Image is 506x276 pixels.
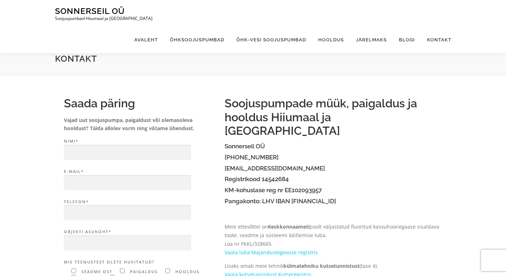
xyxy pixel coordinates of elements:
a: [EMAIL_ADDRESS][DOMAIN_NAME] [225,165,325,172]
h1: Kontakt [55,53,451,64]
input: E-mail* [64,175,191,190]
h2: Saada päring [64,97,217,110]
p: Soojuspumbad Hiiumaal ja [GEOGRAPHIC_DATA] [55,16,152,21]
strong: Vajad uut soojuspumpa, paigaldust või olemasoleva hooldust? Täida allolev vorm ning võtame ühendust. [64,117,194,132]
input: Nimi* [64,145,191,160]
strong: külmatehniku kutsetunnistust [284,262,360,269]
a: Vaata luba Majandustegevuse registris [225,249,318,256]
label: Telefon* [64,199,217,221]
label: Mis teenustest olete huvitatud? [64,259,217,266]
p: Meie ettevõttel on poolt väljastatud fluoritud kasvuhoonegaase sisaldava toote, seadme ja süsteem... [225,223,442,256]
a: Hooldus [312,26,350,53]
strong: Keskkonnaameti [268,223,310,230]
h4: Sonnerseil OÜ [225,143,442,150]
a: Avaleht [128,26,164,53]
a: Sonnerseil OÜ [55,6,125,16]
h4: Registrikood 14542684 [225,176,442,183]
input: Telefon* [64,205,191,220]
h2: Soojuspumpade müük, paigaldus ja hooldus Hiiumaal ja [GEOGRAPHIC_DATA] [225,97,442,138]
label: Objekti asukoht* [64,229,217,251]
h4: KM-kohuslase reg nr EE102093957 [225,187,442,194]
label: E-mail* [64,168,217,190]
input: Objekti asukoht* [64,235,191,251]
h4: Pangakonto: LHV IBAN [FINANCIAL_ID] [225,198,442,205]
a: Õhk-vesi soojuspumbad [230,26,312,53]
a: Õhksoojuspumbad [164,26,230,53]
a: Blogi [393,26,421,53]
a: Kontakt [421,26,451,53]
h4: [PHONE_NUMBER] [225,154,442,161]
span: paigaldus [128,269,158,274]
span: hooldus [174,269,200,274]
span: seadme ost [80,269,112,274]
label: Nimi* [64,138,217,160]
a: Järelmaks [350,26,393,53]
